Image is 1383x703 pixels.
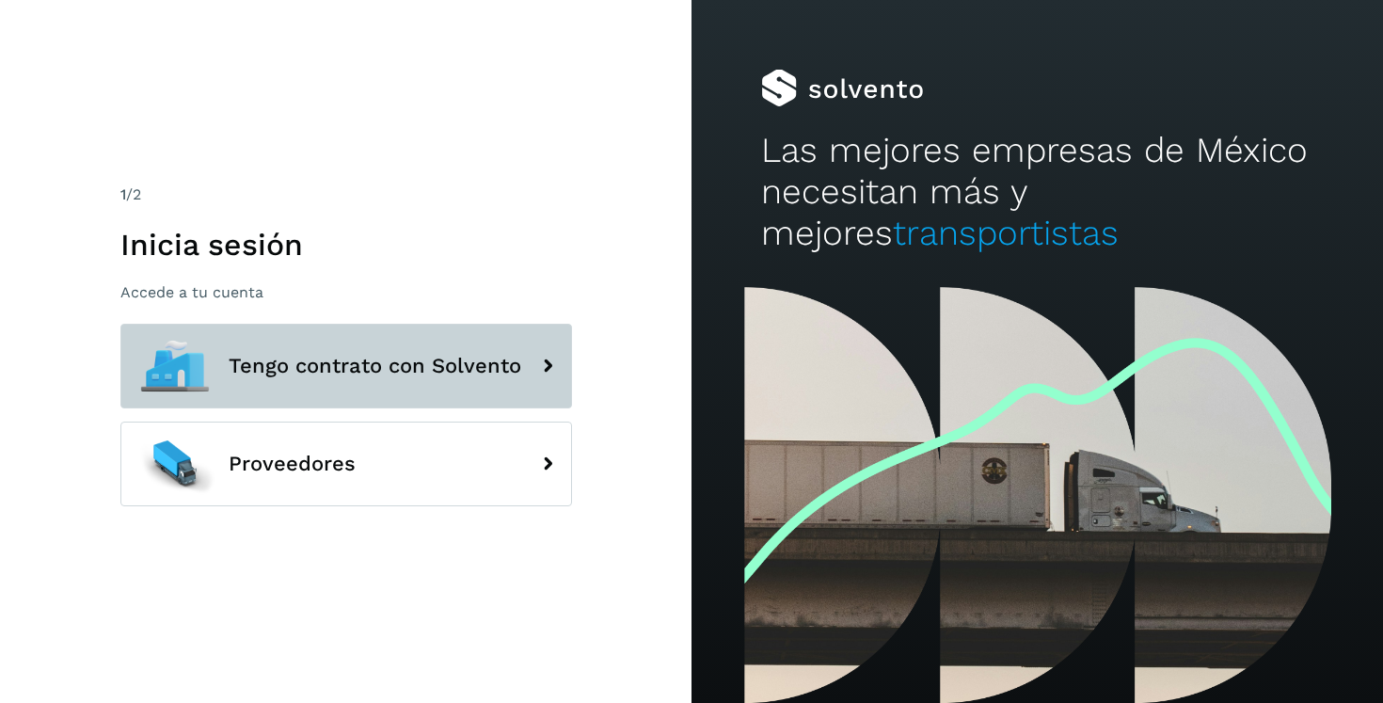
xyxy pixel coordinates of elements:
[120,227,572,263] h1: Inicia sesión
[120,324,572,408] button: Tengo contrato con Solvento
[120,184,572,206] div: /2
[120,283,572,301] p: Accede a tu cuenta
[893,213,1119,253] span: transportistas
[120,422,572,506] button: Proveedores
[229,453,356,475] span: Proveedores
[120,185,126,203] span: 1
[761,130,1314,255] h2: Las mejores empresas de México necesitan más y mejores
[229,355,521,377] span: Tengo contrato con Solvento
